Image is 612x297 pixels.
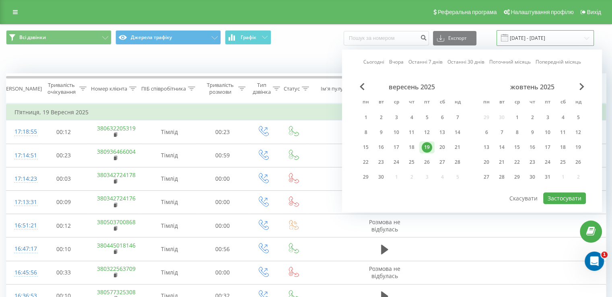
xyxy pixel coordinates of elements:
[512,172,522,182] div: 29
[360,97,372,109] abbr: понеділок
[452,142,463,153] div: 21
[141,167,198,190] td: Тімлід
[509,141,525,153] div: ср 15 жовт 2025 р.
[97,171,136,179] a: 380342724178
[14,218,31,233] div: 16:51:21
[422,157,432,167] div: 26
[558,157,568,167] div: 25
[14,148,31,163] div: 17:14:51
[525,126,540,138] div: чт 9 жовт 2025 р.
[573,127,583,138] div: 12
[404,111,419,124] div: чт 4 вер 2025 р.
[358,83,465,91] div: вересень 2025
[253,82,271,95] div: Тип дзвінка
[555,156,571,168] div: сб 25 жовт 2025 р.
[540,156,555,168] div: пт 24 жовт 2025 р.
[452,112,463,123] div: 7
[452,157,463,167] div: 28
[497,127,507,138] div: 7
[198,214,248,237] td: 00:00
[481,127,492,138] div: 6
[376,127,386,138] div: 9
[375,97,387,109] abbr: вівторок
[511,9,573,15] span: Налаштування профілю
[433,31,476,45] button: Експорт
[389,156,404,168] div: ср 24 вер 2025 р.
[540,126,555,138] div: пт 10 жовт 2025 р.
[97,194,136,202] a: 380342724176
[369,218,400,233] span: Розмова не відбулась
[435,126,450,138] div: сб 13 вер 2025 р.
[509,171,525,183] div: ср 29 жовт 2025 р.
[39,261,89,284] td: 00:33
[497,157,507,167] div: 21
[404,126,419,138] div: чт 11 вер 2025 р.
[543,192,586,204] button: Застосувати
[435,156,450,168] div: сб 27 вер 2025 р.
[479,156,494,168] div: пн 20 жовт 2025 р.
[419,141,435,153] div: пт 19 вер 2025 р.
[141,120,198,144] td: Тімлід
[497,172,507,182] div: 28
[512,142,522,153] div: 15
[450,126,465,138] div: нд 14 вер 2025 р.
[525,156,540,168] div: чт 23 жовт 2025 р.
[555,126,571,138] div: сб 11 жовт 2025 р.
[540,171,555,183] div: пт 31 жовт 2025 р.
[450,141,465,153] div: нд 21 вер 2025 р.
[571,141,586,153] div: нд 19 жовт 2025 р.
[571,111,586,124] div: нд 5 жовт 2025 р.
[489,58,531,66] a: Поточний місяць
[536,58,581,66] a: Попередній місяць
[391,127,402,138] div: 10
[509,126,525,138] div: ср 8 жовт 2025 р.
[14,241,31,257] div: 16:47:17
[358,141,373,153] div: пн 15 вер 2025 р.
[527,157,538,167] div: 23
[540,141,555,153] div: пт 17 жовт 2025 р.
[363,58,384,66] a: Сьогодні
[419,126,435,138] div: пт 12 вер 2025 р.
[527,172,538,182] div: 30
[587,9,601,15] span: Вихід
[404,141,419,153] div: чт 18 вер 2025 р.
[450,111,465,124] div: нд 7 вер 2025 р.
[542,97,554,109] abbr: п’ятниця
[241,35,256,40] span: Графік
[39,167,89,190] td: 00:03
[438,9,497,15] span: Реферальна програма
[14,124,31,140] div: 17:18:55
[408,58,443,66] a: Останні 7 днів
[579,83,584,90] span: Next Month
[494,141,509,153] div: вт 14 жовт 2025 р.
[91,85,127,92] div: Номер клієнта
[497,142,507,153] div: 14
[494,156,509,168] div: вт 21 жовт 2025 р.
[358,156,373,168] div: пн 22 вер 2025 р.
[481,157,492,167] div: 20
[542,172,553,182] div: 31
[527,127,538,138] div: 9
[558,127,568,138] div: 11
[6,30,111,45] button: Всі дзвінки
[141,190,198,214] td: Тімлід
[422,142,432,153] div: 19
[198,261,248,284] td: 00:00
[542,157,553,167] div: 24
[557,97,569,109] abbr: субота
[406,157,417,167] div: 25
[558,112,568,123] div: 4
[511,97,523,109] abbr: середа
[406,142,417,153] div: 18
[14,194,31,210] div: 17:13:31
[376,142,386,153] div: 16
[97,241,136,249] a: 380445018146
[540,111,555,124] div: пт 3 жовт 2025 р.
[141,214,198,237] td: Тімлід
[437,112,447,123] div: 6
[573,112,583,123] div: 5
[358,171,373,183] div: пн 29 вер 2025 р.
[542,127,553,138] div: 10
[376,172,386,182] div: 30
[555,111,571,124] div: сб 4 жовт 2025 р.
